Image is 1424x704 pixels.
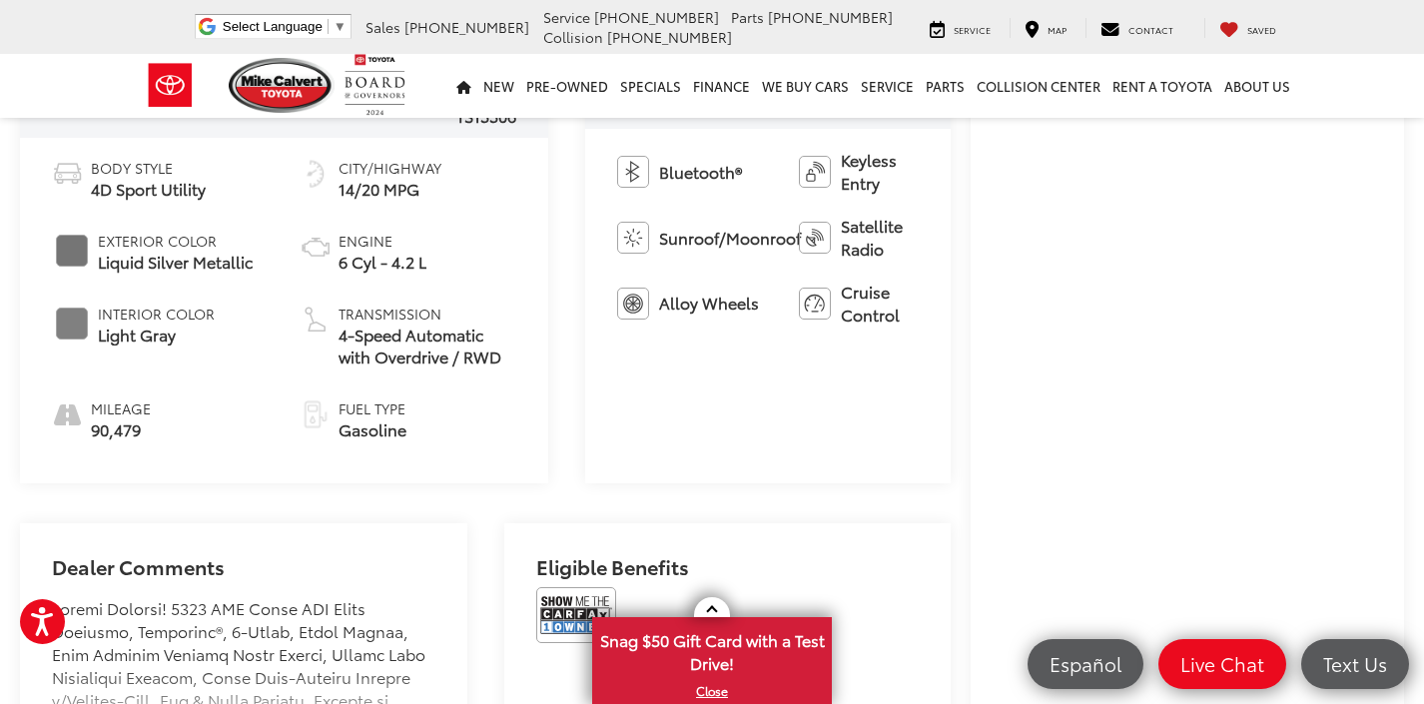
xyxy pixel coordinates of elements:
[659,161,742,184] span: Bluetooth®
[536,587,616,643] img: CarFax One Owner
[543,7,590,27] span: Service
[339,158,441,178] span: City/Highway
[328,19,329,34] span: ​
[1128,23,1173,36] span: Contact
[915,18,1006,38] a: Service
[450,54,477,118] a: Home
[339,251,426,274] span: 6 Cyl - 4.2 L
[536,555,920,587] h2: Eligible Benefits
[920,54,971,118] a: Parts
[223,19,323,34] span: Select Language
[133,53,208,118] img: Toyota
[1010,18,1081,38] a: Map
[799,222,831,254] img: Satellite Radio
[229,58,335,113] img: Mike Calvert Toyota
[731,7,764,27] span: Parts
[339,231,426,251] span: Engine
[365,17,400,37] span: Sales
[971,54,1106,118] a: Collision Center
[52,555,435,597] h2: Dealer Comments
[339,304,517,324] span: Transmission
[768,7,893,27] span: [PHONE_NUMBER]
[617,222,649,254] img: Sunroof/Moonroof
[659,227,801,250] span: Sunroof/Moonroof
[687,54,756,118] a: Finance
[1085,18,1188,38] a: Contact
[607,27,732,47] span: [PHONE_NUMBER]
[1301,639,1409,689] a: Text Us
[339,324,517,369] span: 4-Speed Automatic with Overdrive / RWD
[223,19,347,34] a: Select Language​
[659,292,759,315] span: Alloy Wheels
[1106,54,1218,118] a: Rent a Toyota
[614,54,687,118] a: Specials
[543,27,603,47] span: Collision
[617,288,649,320] img: Alloy Wheels
[1170,651,1274,676] span: Live Chat
[520,54,614,118] a: Pre-Owned
[1158,639,1286,689] a: Live Chat
[799,288,831,320] img: Cruise Control
[1048,23,1067,36] span: Map
[334,19,347,34] span: ▼
[1247,23,1276,36] span: Saved
[841,215,919,261] span: Satellite Radio
[1040,651,1131,676] span: Español
[841,281,919,327] span: Cruise Control
[954,23,991,36] span: Service
[756,54,855,118] a: WE BUY CARS
[477,54,520,118] a: New
[339,398,406,418] span: Fuel Type
[339,418,406,441] span: Gasoline
[594,619,830,680] span: Snag $50 Gift Card with a Test Drive!
[799,156,831,188] img: Keyless Entry
[1313,651,1397,676] span: Text Us
[1028,639,1143,689] a: Español
[855,54,920,118] a: Service
[339,178,441,201] span: 14/20 MPG
[1218,54,1296,118] a: About Us
[404,17,529,37] span: [PHONE_NUMBER]
[841,149,919,195] span: Keyless Entry
[594,7,719,27] span: [PHONE_NUMBER]
[617,156,649,188] img: Bluetooth®
[1204,18,1291,38] a: My Saved Vehicles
